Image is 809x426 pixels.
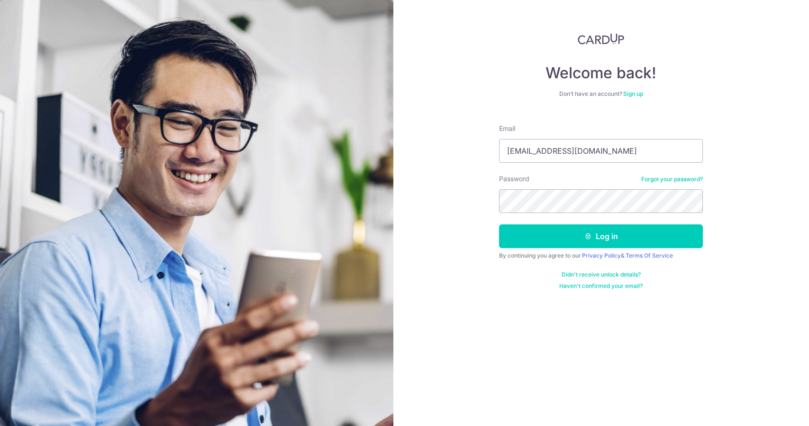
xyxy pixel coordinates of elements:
[499,139,703,163] input: Enter your Email
[499,124,515,133] label: Email
[499,90,703,98] div: Don’t have an account?
[626,252,673,259] a: Terms Of Service
[559,282,643,290] a: Haven't confirmed your email?
[499,174,529,184] label: Password
[562,271,641,278] a: Didn't receive unlock details?
[582,252,621,259] a: Privacy Policy
[499,252,703,259] div: By continuing you agree to our &
[623,90,643,97] a: Sign up
[499,64,703,83] h4: Welcome back!
[499,224,703,248] button: Log in
[578,33,624,45] img: CardUp Logo
[641,176,703,183] a: Forgot your password?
